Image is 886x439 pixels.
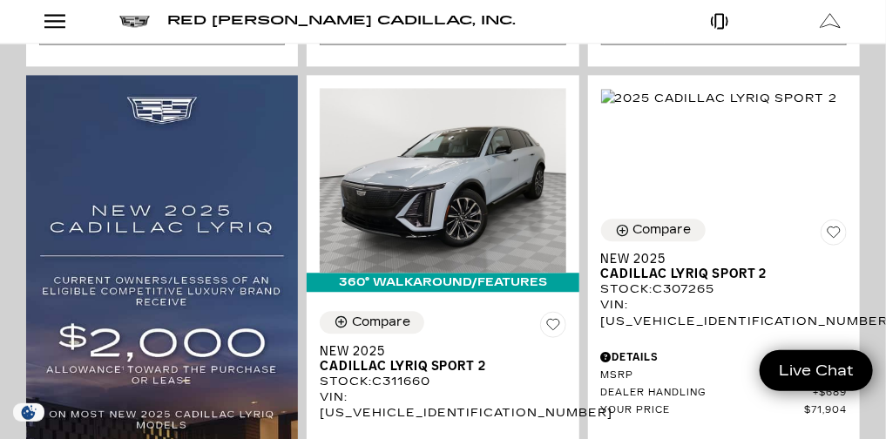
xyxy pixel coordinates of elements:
[601,404,805,417] span: Your Price
[770,361,862,381] span: Live Chat
[540,311,566,344] button: Save Vehicle
[601,219,706,241] button: Compare Vehicle
[307,273,578,292] div: 360° WalkAround/Features
[601,281,847,297] div: Stock : C307265
[320,311,424,334] button: Compare Vehicle
[320,359,552,374] span: Cadillac LYRIQ Sport 2
[760,350,873,391] a: Live Chat
[601,252,847,281] a: New 2025Cadillac LYRIQ Sport 2
[601,349,847,365] div: Pricing Details - New 2025 Cadillac LYRIQ Sport 2
[633,222,692,238] div: Compare
[813,387,847,400] span: $689
[320,88,565,273] img: 2025 Cadillac LYRIQ Sport 2
[601,369,847,382] a: MSRP $71,215
[9,403,49,422] section: Click to Open Cookie Consent Modal
[320,374,565,389] div: Stock : C311660
[352,314,410,330] div: Compare
[601,387,814,400] span: Dealer Handling
[601,369,808,382] span: MSRP
[320,344,565,374] a: New 2025Cadillac LYRIQ Sport 2
[601,267,834,281] span: Cadillac LYRIQ Sport 2
[119,17,150,28] img: Cadillac logo
[320,344,552,359] span: New 2025
[601,387,847,400] a: Dealer Handling $689
[601,89,838,108] img: 2025 Cadillac LYRIQ Sport 2
[167,14,516,29] span: Red [PERSON_NAME] Cadillac, Inc.
[821,219,847,252] button: Save Vehicle
[601,252,834,267] span: New 2025
[601,297,847,328] div: VIN: [US_VEHICLE_IDENTIFICATION_NUMBER]
[119,10,150,34] a: Cadillac logo
[601,404,847,417] a: Your Price $71,904
[804,404,847,417] span: $71,904
[320,389,565,421] div: VIN: [US_VEHICLE_IDENTIFICATION_NUMBER]
[9,403,49,422] img: Opt-Out Icon
[167,10,516,34] a: Red [PERSON_NAME] Cadillac, Inc.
